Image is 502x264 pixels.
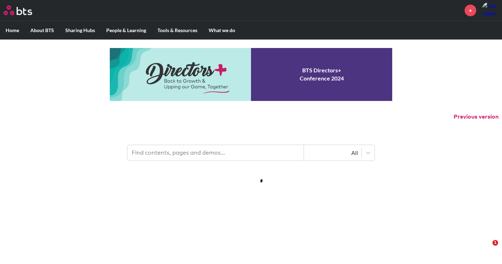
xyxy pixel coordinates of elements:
[4,5,45,15] a: Go home
[492,240,498,246] span: 1
[4,5,32,15] img: BTS Logo
[25,21,60,40] label: About BTS
[152,21,203,40] label: Tools & Resources
[110,48,392,101] a: Conference 2024
[482,2,498,19] a: Profile
[307,149,358,157] div: All
[203,21,241,40] label: What we do
[101,21,152,40] label: People & Learning
[60,21,101,40] label: Sharing Hubs
[465,5,476,16] a: +
[482,2,498,19] img: Lisa Daley
[454,113,498,121] button: Previous version
[478,240,495,257] iframe: Intercom live chat
[127,145,304,161] input: Find contents, pages and demos...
